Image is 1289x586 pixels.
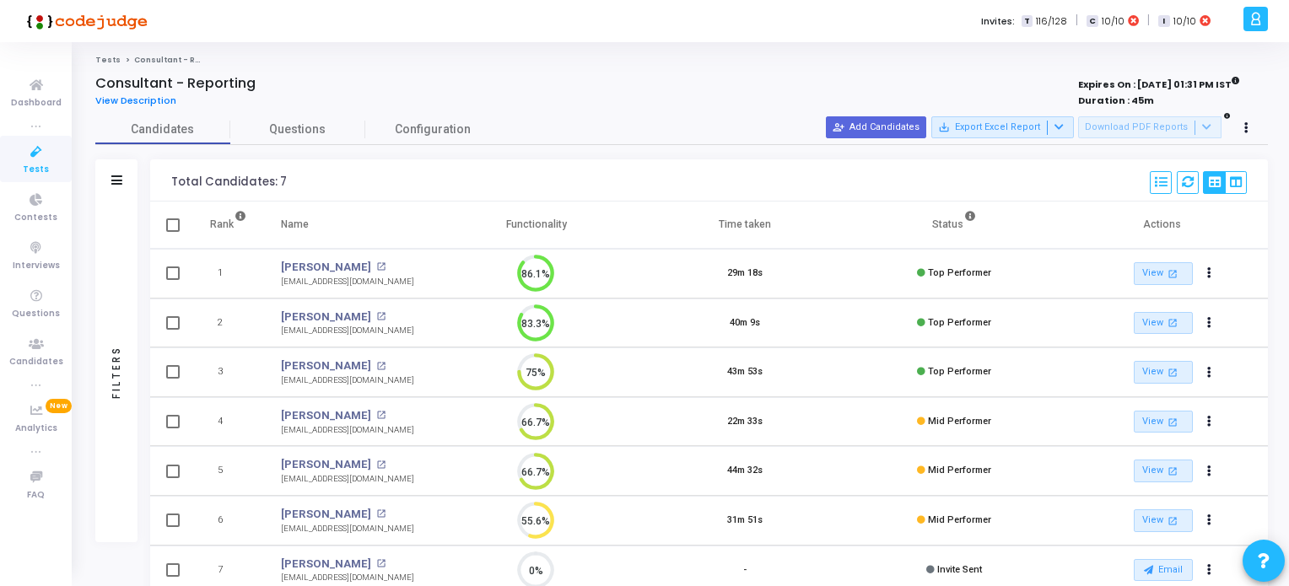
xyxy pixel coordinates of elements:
[376,460,386,470] mat-icon: open_in_new
[1198,558,1222,582] button: Actions
[719,215,771,234] div: Time taken
[376,411,386,420] mat-icon: open_in_new
[46,399,72,413] span: New
[1036,14,1067,29] span: 116/128
[281,215,309,234] div: Name
[95,75,256,92] h4: Consultant - Reporting
[171,175,287,189] div: Total Candidates: 7
[13,259,60,273] span: Interviews
[281,556,371,573] a: [PERSON_NAME]
[1147,12,1150,30] span: |
[281,358,371,374] a: [PERSON_NAME]
[1166,415,1180,429] mat-icon: open_in_new
[1078,116,1222,138] button: Download PDF Reports
[1134,460,1193,482] a: View
[376,312,386,321] mat-icon: open_in_new
[1022,15,1033,28] span: T
[727,415,763,429] div: 22m 33s
[281,424,414,437] div: [EMAIL_ADDRESS][DOMAIN_NAME]
[95,121,230,138] span: Candidates
[981,14,1015,29] label: Invites:
[1166,315,1180,330] mat-icon: open_in_new
[849,202,1059,249] th: Status
[281,572,414,584] div: [EMAIL_ADDRESS][DOMAIN_NAME]
[730,316,760,331] div: 40m 9s
[1087,15,1098,28] span: C
[1198,509,1222,533] button: Actions
[1166,266,1180,281] mat-icon: open_in_new
[1166,365,1180,379] mat-icon: open_in_new
[230,121,365,138] span: Questions
[928,267,991,278] span: Top Performer
[1173,14,1196,29] span: 10/10
[281,407,371,424] a: [PERSON_NAME]
[134,55,233,65] span: Consultant - Reporting
[1134,411,1193,433] a: View
[931,116,1074,138] button: Export Excel Report
[1059,202,1268,249] th: Actions
[281,309,371,325] a: [PERSON_NAME]
[192,298,264,348] td: 2
[1198,460,1222,483] button: Actions
[743,563,747,578] div: -
[192,202,264,249] th: Rank
[1134,312,1193,335] a: View
[281,374,414,387] div: [EMAIL_ADDRESS][DOMAIN_NAME]
[376,509,386,519] mat-icon: open_in_new
[95,55,121,65] a: Tests
[281,325,414,337] div: [EMAIL_ADDRESS][DOMAIN_NAME]
[833,121,844,133] mat-icon: person_add_alt
[192,397,264,447] td: 4
[938,121,950,133] mat-icon: save_alt
[1158,15,1169,28] span: I
[1078,94,1154,107] strong: Duration : 45m
[95,55,1268,66] nav: breadcrumb
[14,211,57,225] span: Contests
[1076,12,1078,30] span: |
[928,514,991,525] span: Mid Performer
[281,473,414,486] div: [EMAIL_ADDRESS][DOMAIN_NAME]
[928,366,991,377] span: Top Performer
[928,317,991,328] span: Top Performer
[1134,361,1193,384] a: View
[281,259,371,276] a: [PERSON_NAME]
[12,307,60,321] span: Questions
[1134,559,1193,581] button: Email
[27,488,45,503] span: FAQ
[826,116,926,138] button: Add Candidates
[281,456,371,473] a: [PERSON_NAME]
[9,355,63,369] span: Candidates
[1203,171,1247,194] div: View Options
[937,564,982,575] span: Invite Sent
[95,94,176,107] span: View Description
[727,464,763,478] div: 44m 32s
[109,279,124,465] div: Filters
[928,416,991,427] span: Mid Performer
[1198,262,1222,286] button: Actions
[376,362,386,371] mat-icon: open_in_new
[1198,410,1222,433] button: Actions
[1134,262,1193,285] a: View
[1102,14,1125,29] span: 10/10
[192,446,264,496] td: 5
[281,523,414,535] div: [EMAIL_ADDRESS][DOMAIN_NAME]
[727,365,763,379] div: 43m 53s
[1166,513,1180,528] mat-icon: open_in_new
[727,266,763,281] div: 29m 18s
[281,276,414,288] div: [EMAIL_ADDRESS][DOMAIN_NAME]
[376,559,386,568] mat-icon: open_in_new
[95,95,189,106] a: View Description
[192,249,264,298] td: 1
[11,96,62,110] span: Dashboard
[192,347,264,397] td: 3
[1166,464,1180,478] mat-icon: open_in_new
[192,496,264,546] td: 6
[395,121,471,138] span: Configuration
[1134,509,1193,532] a: View
[376,262,386,271] mat-icon: open_in_new
[928,465,991,476] span: Mid Performer
[15,422,57,436] span: Analytics
[1078,73,1240,92] strong: Expires On : [DATE] 01:31 PM IST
